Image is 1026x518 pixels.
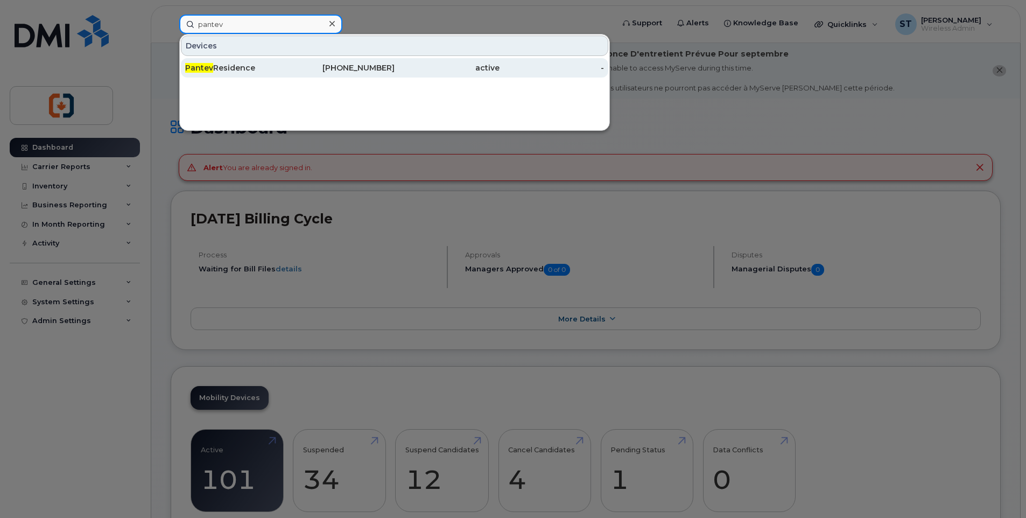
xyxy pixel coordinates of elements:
[500,62,605,73] div: -
[185,62,290,73] div: Residence
[185,63,213,73] span: Pantev
[181,58,608,78] a: PantevResidence[PHONE_NUMBER]active-
[395,62,500,73] div: active
[290,62,395,73] div: [PHONE_NUMBER]
[181,36,608,56] div: Devices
